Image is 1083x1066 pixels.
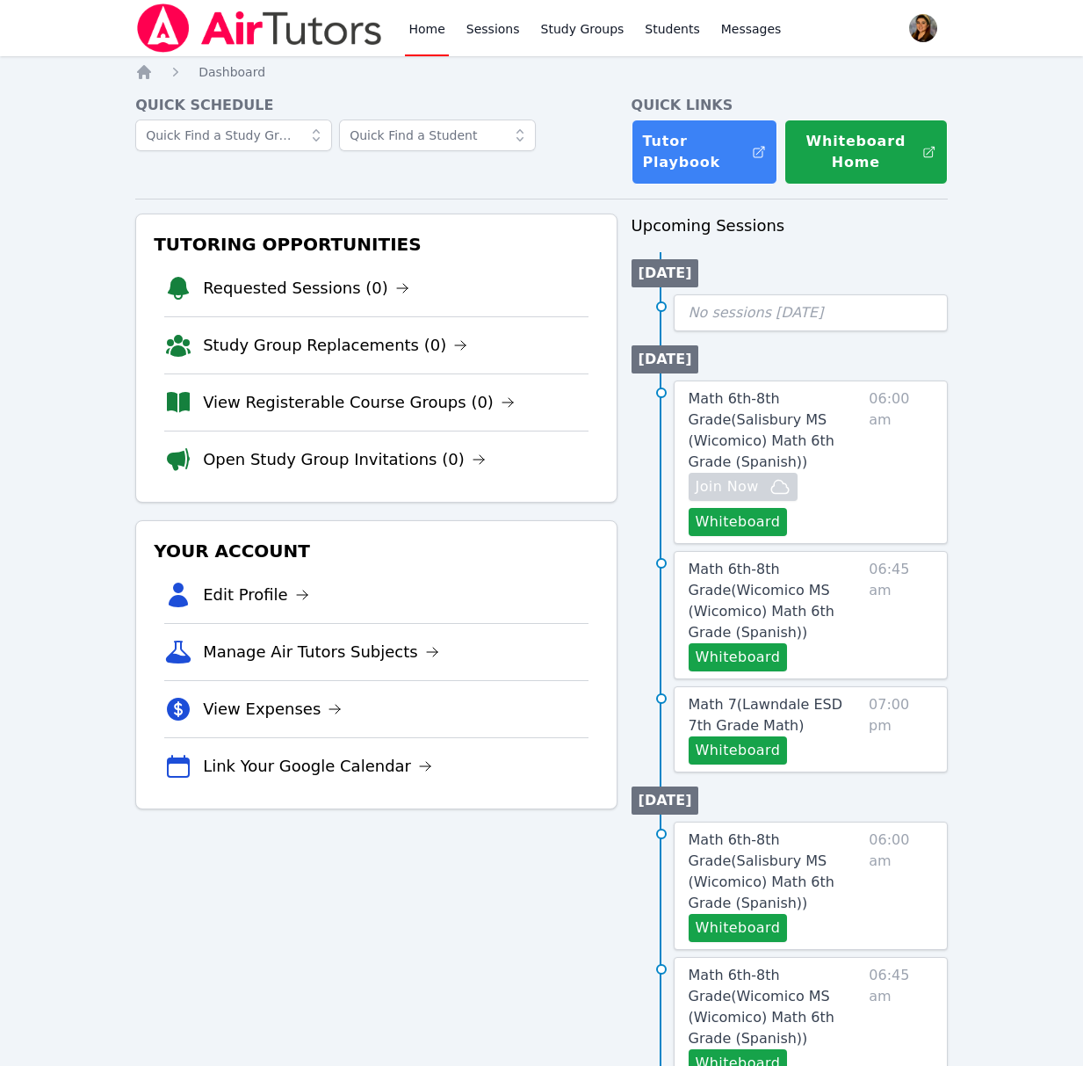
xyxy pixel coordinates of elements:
li: [DATE] [632,345,699,373]
a: Tutor Playbook [632,120,778,185]
span: Math 6th-8th Grade ( Wicomico MS (Wicomico) Math 6th Grade (Spanish) ) [689,967,834,1047]
h3: Your Account [150,535,602,567]
a: Math 6th-8th Grade(Salisbury MS (Wicomico) Math 6th Grade (Spanish)) [689,388,863,473]
button: Whiteboard [689,643,788,671]
h4: Quick Schedule [135,95,617,116]
button: Whiteboard [689,508,788,536]
button: Whiteboard [689,736,788,765]
a: Study Group Replacements (0) [203,333,467,358]
img: Air Tutors [135,4,384,53]
a: View Registerable Course Groups (0) [203,390,515,415]
a: Dashboard [199,63,265,81]
span: Math 6th-8th Grade ( Salisbury MS (Wicomico) Math 6th Grade (Spanish) ) [689,831,834,911]
a: Requested Sessions (0) [203,276,409,301]
a: Edit Profile [203,583,309,607]
span: Math 6th-8th Grade ( Wicomico MS (Wicomico) Math 6th Grade (Spanish) ) [689,561,834,641]
span: Join Now [696,476,759,497]
span: Dashboard [199,65,265,79]
a: Manage Air Tutors Subjects [203,640,439,664]
span: Math 7 ( Lawndale ESD 7th Grade Math ) [689,696,842,734]
a: Link Your Google Calendar [203,754,432,779]
input: Quick Find a Student [339,120,536,151]
input: Quick Find a Study Group [135,120,332,151]
a: Math 6th-8th Grade(Salisbury MS (Wicomico) Math 6th Grade (Spanish)) [689,830,863,914]
span: 07:00 pm [869,694,933,765]
li: [DATE] [632,787,699,815]
span: Math 6th-8th Grade ( Salisbury MS (Wicomico) Math 6th Grade (Spanish) ) [689,390,834,470]
h3: Tutoring Opportunities [150,228,602,260]
button: Join Now [689,473,798,501]
button: Whiteboard Home [784,120,948,185]
a: Math 7(Lawndale ESD 7th Grade Math) [689,694,863,736]
nav: Breadcrumb [135,63,948,81]
span: 06:00 am [869,830,933,942]
span: Messages [721,20,782,38]
span: 06:00 am [869,388,933,536]
h3: Upcoming Sessions [632,214,948,238]
span: 06:45 am [869,559,933,671]
button: Whiteboard [689,914,788,942]
a: View Expenses [203,697,342,722]
h4: Quick Links [632,95,948,116]
a: Math 6th-8th Grade(Wicomico MS (Wicomico) Math 6th Grade (Spanish)) [689,559,863,643]
a: Math 6th-8th Grade(Wicomico MS (Wicomico) Math 6th Grade (Spanish)) [689,965,863,1049]
a: Open Study Group Invitations (0) [203,447,486,472]
span: No sessions [DATE] [689,304,824,321]
li: [DATE] [632,259,699,287]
